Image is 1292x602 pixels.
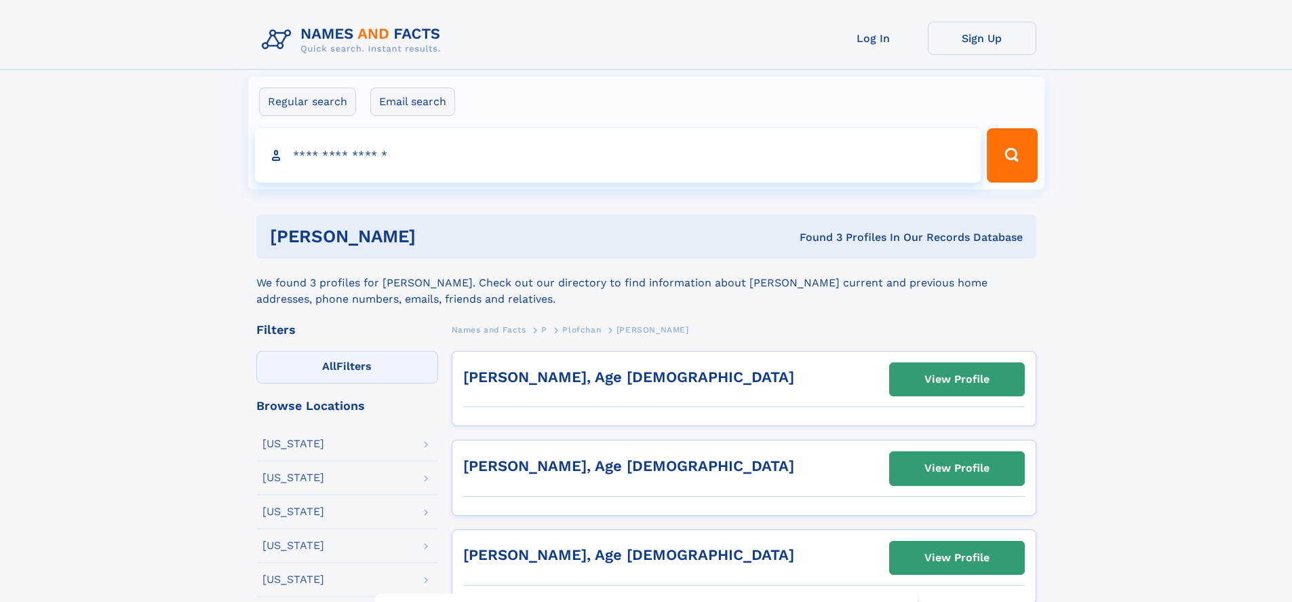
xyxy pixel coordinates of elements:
a: Names and Facts [452,321,526,338]
span: P [541,325,547,335]
span: Plofchan [562,325,601,335]
a: View Profile [890,542,1024,574]
a: [PERSON_NAME], Age [DEMOGRAPHIC_DATA] [463,546,794,563]
div: [US_STATE] [262,438,324,449]
a: View Profile [890,363,1024,396]
label: Regular search [259,88,356,116]
label: Filters [256,351,438,383]
div: [US_STATE] [262,540,324,551]
a: View Profile [890,452,1024,485]
a: [PERSON_NAME], Age [DEMOGRAPHIC_DATA] [463,369,794,385]
div: [US_STATE] [262,574,324,585]
div: [US_STATE] [262,472,324,483]
a: Log In [819,22,928,55]
div: Found 3 Profiles In Our Records Database [608,230,1023,245]
h1: [PERSON_NAME] [270,228,608,245]
span: All [322,360,336,373]
div: Browse Locations [256,400,438,412]
div: [US_STATE] [262,506,324,517]
div: We found 3 profiles for [PERSON_NAME]. Check out our directory to find information about [PERSON_... [256,259,1036,307]
a: Sign Up [928,22,1036,55]
div: View Profile [924,364,990,395]
div: View Profile [924,453,990,484]
label: Email search [370,88,455,116]
a: P [541,321,547,338]
a: Plofchan [562,321,601,338]
div: Filters [256,324,438,336]
a: [PERSON_NAME], Age [DEMOGRAPHIC_DATA] [463,457,794,474]
input: search input [255,128,981,183]
div: View Profile [924,542,990,573]
span: [PERSON_NAME] [616,325,689,335]
button: Search Button [987,128,1037,183]
img: Logo Names and Facts [256,22,452,58]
